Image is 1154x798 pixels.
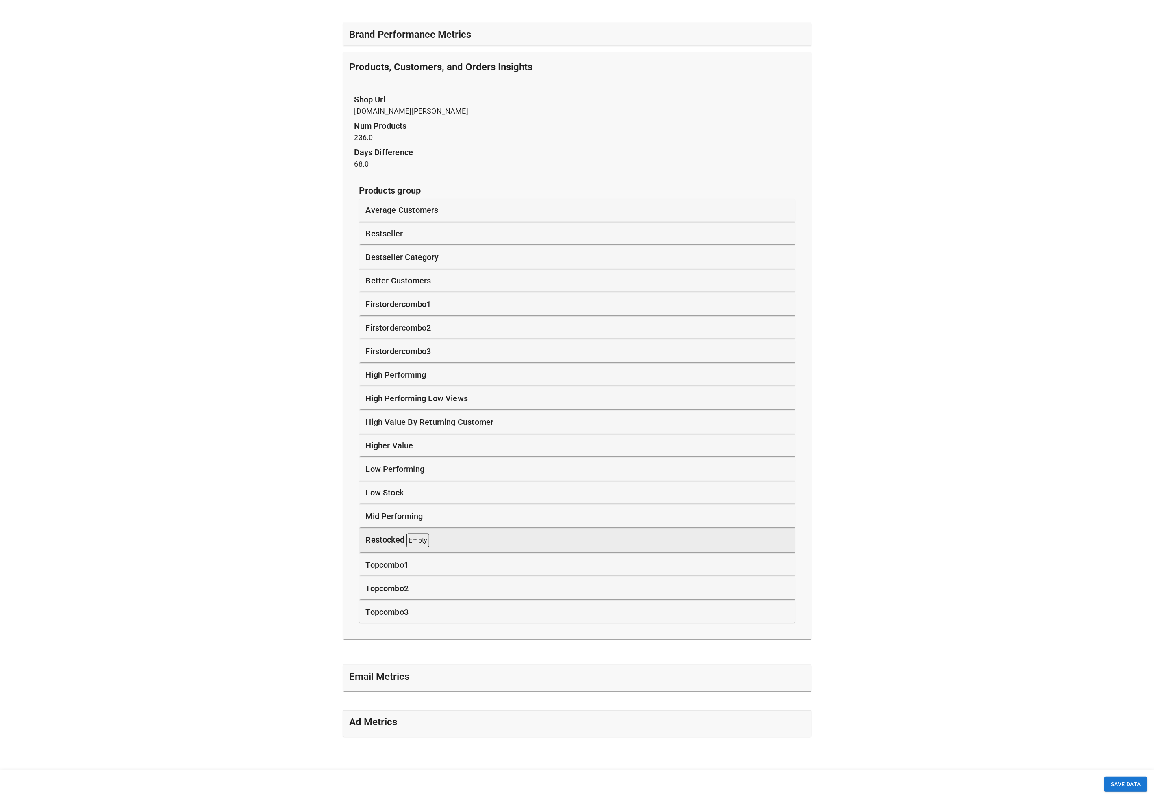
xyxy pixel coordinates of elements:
[366,251,439,263] p: bestseller category
[366,275,431,287] p: better customers
[350,28,472,41] h5: Brand Performance Metrics
[359,293,795,315] div: firstordercombo1
[359,529,795,552] div: restocked Empty
[359,270,795,292] div: better customers
[359,184,795,197] p: Products group
[1104,777,1147,792] button: SAVE DATA
[366,439,413,452] p: higher value
[366,345,431,357] p: firstordercombo3
[343,711,811,737] div: Ad Metrics
[359,601,795,623] div: topcombo3
[366,534,430,547] p: restocked
[343,52,811,85] div: Products, Customers, and Orders Insights
[354,120,800,132] p: num products
[406,534,429,547] p: Empty
[359,340,795,362] div: firstordercombo3
[359,246,795,268] div: bestseller category
[359,223,795,244] div: bestseller
[359,458,795,480] div: low performing
[359,199,795,221] div: average customers
[366,463,425,475] p: low performing
[366,322,431,334] p: firstordercombo2
[359,554,795,576] div: topcombo1
[359,364,795,386] div: high performing
[359,317,795,339] div: firstordercombo2
[366,559,409,571] p: topcombo1
[366,582,409,595] p: topcombo2
[354,93,800,117] p: [DOMAIN_NAME][PERSON_NAME]
[366,392,468,404] p: high performing low views
[366,298,431,310] p: firstordercombo1
[354,93,800,106] p: shop url
[366,487,404,499] p: low stock
[366,369,426,381] p: high performing
[354,120,800,143] p: 236.0
[350,61,533,74] h5: Products, Customers, and Orders Insights
[359,505,795,527] div: mid performing
[366,416,494,428] p: high value by returning customer
[359,482,795,504] div: low stock
[343,23,811,46] div: Brand Performance Metrics
[350,670,410,683] h5: Email Metrics
[350,716,398,729] h5: Ad Metrics
[366,606,409,618] p: topcombo3
[359,387,795,409] div: high performing low views
[359,577,795,599] div: topcombo2
[359,411,795,433] div: high value by returning customer
[354,146,800,169] p: 68.0
[366,227,403,240] p: bestseller
[359,435,795,456] div: higher value
[354,146,800,158] p: days difference
[366,510,423,522] p: mid performing
[343,665,811,691] div: Email Metrics
[366,204,439,216] p: average customers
